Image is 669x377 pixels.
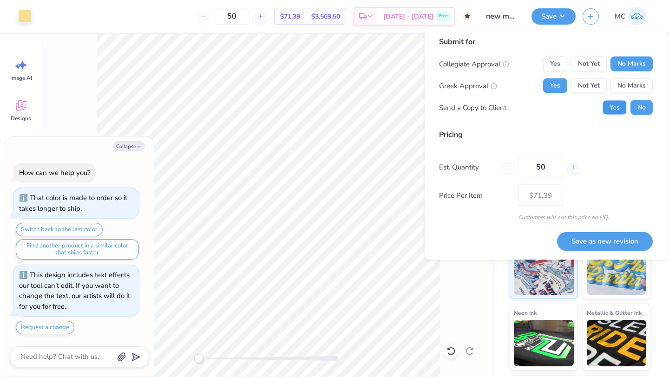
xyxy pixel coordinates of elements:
[587,308,642,318] span: Metallic & Glitter Ink
[439,80,497,91] div: Greek Approval
[587,320,647,366] img: Metallic & Glitter Ink
[439,36,653,47] div: Submit for
[439,58,509,69] div: Collegiate Approval
[16,223,103,236] button: Switch back to the last color
[439,102,506,113] div: Send a Copy to Client
[11,115,31,122] span: Designs
[543,57,567,71] button: Yes
[514,248,574,295] img: Standard
[439,162,494,172] label: Est. Quantity
[19,193,127,213] div: That color is made to order so it takes longer to ship.
[571,78,607,93] button: Not Yet
[439,190,511,201] label: Price Per Item
[19,168,91,177] div: How can we help you?
[587,248,647,295] img: Puff Ink
[630,100,653,115] button: No
[311,12,340,21] span: $3,569.50
[628,7,646,26] img: Maddy Clark
[383,12,433,21] span: [DATE] - [DATE]
[214,8,250,25] input: – –
[610,78,653,93] button: No Marks
[479,7,525,26] input: Untitled Design
[439,129,653,140] div: Pricing
[603,100,627,115] button: Yes
[514,308,537,318] span: Neon Ink
[16,239,139,260] button: Find another product in a similar color that ships faster
[113,141,144,151] button: Collapse
[543,78,567,93] button: Yes
[19,270,130,311] div: This design includes text effects our tool can't edit. If you want to change the text, our artist...
[194,354,203,363] div: Accessibility label
[439,213,653,221] div: Customers will see this price on HQ.
[514,320,574,366] img: Neon Ink
[615,11,625,22] span: MC
[10,74,32,82] span: Image AI
[439,13,448,19] span: Free
[557,232,653,251] button: Save as new revision
[610,7,650,26] a: MC
[531,8,576,25] button: Save
[16,321,74,334] button: Request a change
[610,57,653,71] button: No Marks
[518,156,563,178] input: – –
[280,12,300,21] span: $71.39
[571,57,607,71] button: Not Yet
